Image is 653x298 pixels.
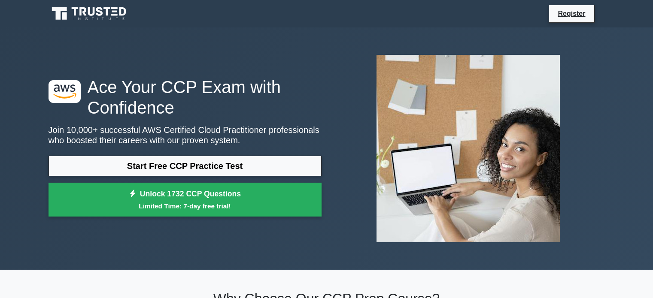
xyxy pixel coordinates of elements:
[49,77,322,118] h1: Ace Your CCP Exam with Confidence
[553,8,590,19] a: Register
[49,156,322,176] a: Start Free CCP Practice Test
[49,183,322,217] a: Unlock 1732 CCP QuestionsLimited Time: 7-day free trial!
[49,125,322,145] p: Join 10,000+ successful AWS Certified Cloud Practitioner professionals who boosted their careers ...
[59,201,311,211] small: Limited Time: 7-day free trial!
